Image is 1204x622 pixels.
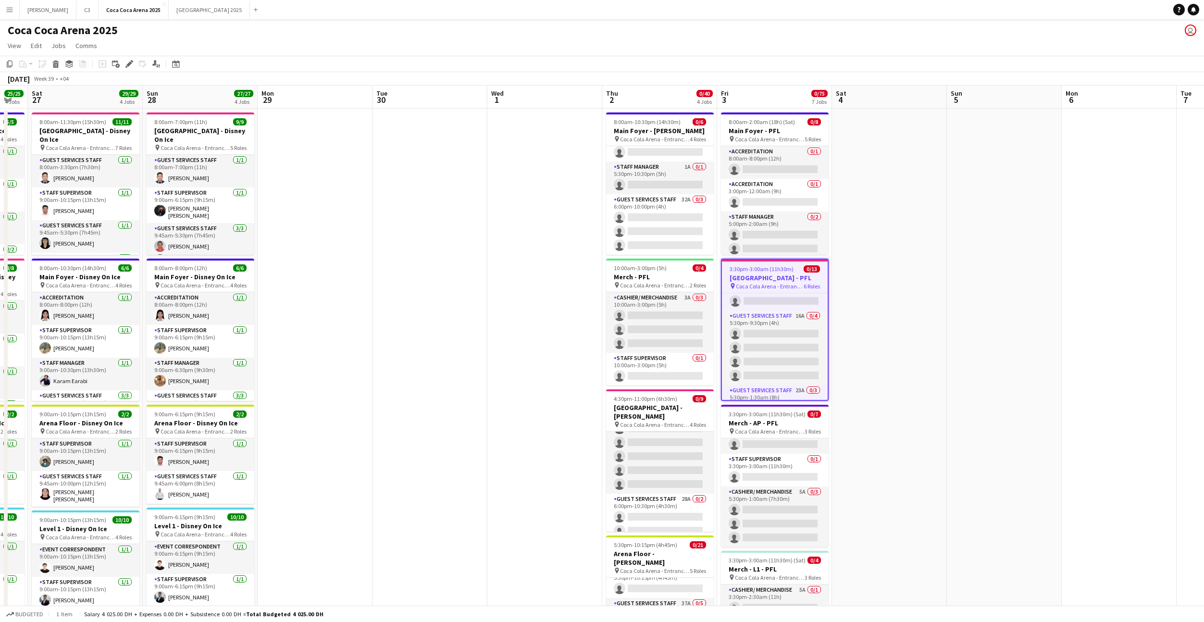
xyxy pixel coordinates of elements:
[720,94,729,105] span: 3
[32,405,139,507] div: 9:00am-10:15pm (13h15m)2/2Arena Floor - Disney On Ice Coca Cola Arena - Entrance F2 RolesStaff Su...
[690,136,706,143] span: 4 Roles
[1180,89,1192,98] span: Tue
[614,541,677,548] span: 5:30pm-10:15pm (4h45m)
[721,565,829,573] h3: Merch - L1 - PFL
[8,23,118,37] h1: Coca Coca Arena 2025
[233,118,247,125] span: 9/9
[735,574,805,581] span: Coca Cola Arena - Entrance F
[147,155,254,187] app-card-role: Guest Services Staff1/18:00am-7:00pm (11h)[PERSON_NAME]
[722,274,828,282] h3: [GEOGRAPHIC_DATA] - PFL
[606,162,714,194] app-card-role: Staff Manager1A0/15:30pm-10:30pm (5h)
[4,90,24,97] span: 25/25
[0,531,17,538] span: 4 Roles
[115,534,132,541] span: 4 Roles
[48,39,70,52] a: Jobs
[721,146,829,179] app-card-role: Accreditation0/18:00am-8:00pm (12h)
[51,41,66,50] span: Jobs
[32,419,139,427] h3: Arena Floor - Disney On Ice
[620,136,690,143] span: Coca Cola Arena - Entrance F
[32,390,139,451] app-card-role: Guest Services Staff3/39:45am-10:00pm (12h15m)
[0,428,17,435] span: 2 Roles
[72,39,101,52] a: Comms
[39,411,106,418] span: 9:00am-10:15pm (13h15m)
[3,118,17,125] span: 5/5
[606,194,714,255] app-card-role: Guest Services Staff32A0/36:00pm-10:00pm (4h)
[119,90,138,97] span: 29/29
[260,94,274,105] span: 29
[230,531,247,538] span: 4 Roles
[32,544,139,577] app-card-role: Event Correspondent1/19:00am-10:15pm (13h15m)[PERSON_NAME]
[811,90,828,97] span: 0/75
[721,259,829,401] div: 3:30pm-3:00am (11h30m) (Sat)0/13[GEOGRAPHIC_DATA] - PFL Coca Cola Arena - Entrance F6 Roles Staff...
[147,522,254,530] h3: Level 1 - Disney On Ice
[230,282,247,289] span: 4 Roles
[606,112,714,255] app-job-card: 8:00am-10:30pm (14h30m)0/6Main Foyer - [PERSON_NAME] Coca Cola Arena - Entrance F4 Roles Staff Su...
[735,136,805,143] span: Coca Cola Arena - Entrance F
[690,282,706,289] span: 2 Roles
[721,585,829,617] app-card-role: Cashier/ Merchandise5A0/13:30pm-2:30am (11h)
[147,419,254,427] h3: Arena Floor - Disney On Ice
[169,0,250,19] button: [GEOGRAPHIC_DATA] 2025
[5,609,45,620] button: Budgeted
[490,94,504,105] span: 1
[147,187,254,223] app-card-role: Staff Supervisor1/19:00am-6:15pm (9h15m)[PERSON_NAME] [PERSON_NAME]
[729,118,795,125] span: 8:00am-2:00am (18h) (Sat)
[112,118,132,125] span: 11/11
[721,486,829,547] app-card-role: Cashier/ Merchandise5A0/35:30pm-1:00am (7h30m)
[32,524,139,533] h3: Level 1 - Disney On Ice
[147,112,254,255] app-job-card: 8:00am-7:00pm (11h)9/9[GEOGRAPHIC_DATA] - Disney On Ice Coca Cola Arena - Entrance F5 RolesGuest ...
[32,358,139,390] app-card-role: Staff Manager1/19:00am-10:30pm (13h30m)Karam Earabi
[491,89,504,98] span: Wed
[32,273,139,281] h3: Main Foyer - Disney On Ice
[230,428,247,435] span: 2 Roles
[46,428,115,435] span: Coca Cola Arena - Entrance F
[32,89,42,98] span: Sat
[32,75,56,82] span: Week 39
[721,126,829,135] h3: Main Foyer - PFL
[690,541,706,548] span: 0/21
[0,290,17,298] span: 4 Roles
[147,273,254,281] h3: Main Foyer - Disney On Ice
[805,136,821,143] span: 5 Roles
[99,0,169,19] button: Coca Coca Arena 2025
[620,567,690,574] span: Coca Cola Arena - Entrance F
[118,411,132,418] span: 2/2
[39,516,106,523] span: 9:00am-10:15pm (13h15m)
[729,411,806,418] span: 3:30pm-3:00am (11h30m) (Sat)
[721,112,829,255] div: 8:00am-2:00am (18h) (Sat)0/8Main Foyer - PFL Coca Cola Arena - Entrance F5 RolesAccreditation0/18...
[722,385,828,446] app-card-role: Guest Services Staff23A0/35:30pm-1:30am (8h)
[606,89,618,98] span: Thu
[147,541,254,574] app-card-role: Event Correspondent1/19:00am-6:15pm (9h15m)[PERSON_NAME]
[606,126,714,135] h3: Main Foyer - [PERSON_NAME]
[32,126,139,144] h3: [GEOGRAPHIC_DATA] - Disney On Ice
[154,264,207,272] span: 8:00am-8:00pm (12h)
[147,292,254,325] app-card-role: Accreditation1/18:00am-8:00pm (12h)[PERSON_NAME]
[605,94,618,105] span: 2
[147,223,254,284] app-card-role: Guest Services Staff3/39:45am-5:30pm (7h45m)[PERSON_NAME]
[154,411,215,418] span: 9:00am-6:15pm (9h15m)
[76,0,99,19] button: C3
[1066,89,1078,98] span: Mon
[614,118,681,125] span: 8:00am-10:30pm (14h30m)
[951,89,962,98] span: Sun
[606,494,714,540] app-card-role: Guest Services Staff28A0/26:00pm-10:30pm (4h30m)
[606,389,714,532] app-job-card: 4:30pm-11:00pm (6h30m)0/9[GEOGRAPHIC_DATA] - [PERSON_NAME] Coca Cola Arena - Entrance F4 Roles Gu...
[736,283,804,290] span: Coca Cola Arena - Entrance F
[721,454,829,486] app-card-role: Staff Supervisor0/13:30pm-3:00am (11h30m)
[729,557,806,564] span: 3:30pm-3:00am (11h30m) (Sat)
[375,94,387,105] span: 30
[376,89,387,98] span: Tue
[32,253,139,313] app-card-role: Guest Services Staff3/3
[1064,94,1078,105] span: 6
[147,574,254,607] app-card-role: Staff Supervisor1/19:00am-6:15pm (9h15m)[PERSON_NAME]
[32,325,139,358] app-card-role: Staff Supervisor1/19:00am-10:15pm (13h15m)[PERSON_NAME]
[75,41,97,50] span: Comms
[147,259,254,401] app-job-card: 8:00am-8:00pm (12h)6/6Main Foyer - Disney On Ice Coca Cola Arena - Entrance F4 RolesAccreditation...
[227,513,247,521] span: 10/10
[690,421,706,428] span: 4 Roles
[120,98,138,105] div: 4 Jobs
[32,155,139,187] app-card-role: Guest Services Staff1/18:00am-3:30pm (7h30m)[PERSON_NAME]
[32,220,139,253] app-card-role: Guest Services Staff1/19:45am-5:30pm (7h45m)[PERSON_NAME]
[230,144,247,151] span: 5 Roles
